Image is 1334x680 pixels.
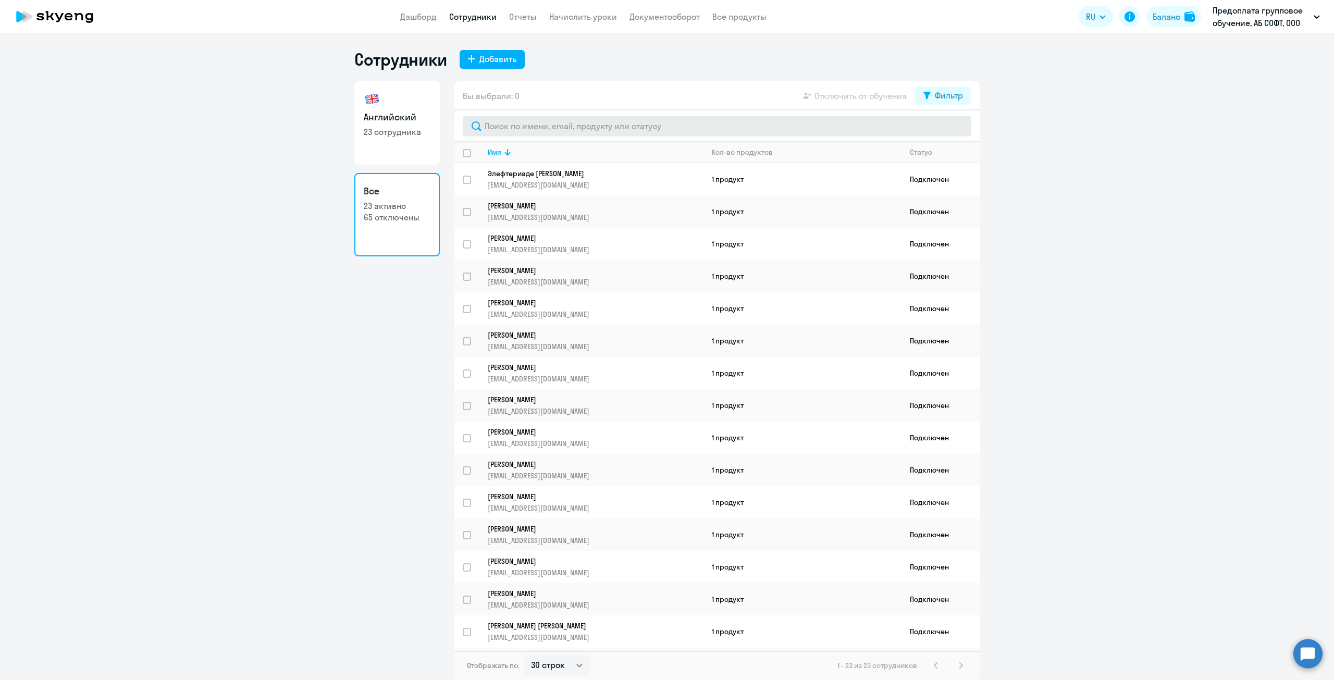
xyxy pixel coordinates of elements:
td: Подключен [901,163,980,195]
td: Подключен [901,325,980,357]
p: [EMAIL_ADDRESS][DOMAIN_NAME] [488,245,703,254]
div: Статус [910,147,979,157]
a: Все продукты [712,11,767,22]
a: [PERSON_NAME][EMAIL_ADDRESS][DOMAIN_NAME] [488,201,703,222]
p: 23 сотрудника [364,126,430,138]
td: 1 продукт [703,325,901,357]
p: [PERSON_NAME] [488,427,689,437]
a: Начислить уроки [549,11,617,22]
p: [EMAIL_ADDRESS][DOMAIN_NAME] [488,374,703,384]
p: [EMAIL_ADDRESS][DOMAIN_NAME] [488,633,703,642]
p: [EMAIL_ADDRESS][DOMAIN_NAME] [488,600,703,610]
td: 1 продукт [703,583,901,615]
p: [PERSON_NAME] [488,524,689,534]
td: 1 продукт [703,648,901,680]
a: [PERSON_NAME][EMAIL_ADDRESS][DOMAIN_NAME] [488,492,703,513]
td: 1 продукт [703,228,901,260]
a: Дашборд [400,11,437,22]
td: Подключен [901,292,980,325]
p: [PERSON_NAME] [488,395,689,404]
a: Отчеты [509,11,537,22]
td: Подключен [901,518,980,551]
td: Подключен [901,195,980,228]
td: 1 продукт [703,389,901,422]
td: 1 продукт [703,292,901,325]
div: Баланс [1153,10,1180,23]
td: 1 продукт [703,551,901,583]
a: [PERSON_NAME][EMAIL_ADDRESS][DOMAIN_NAME] [488,363,703,384]
a: Все23 активно65 отключены [354,173,440,256]
a: [PERSON_NAME][EMAIL_ADDRESS][DOMAIN_NAME] [488,395,703,416]
span: Вы выбрали: 0 [463,90,520,102]
input: Поиск по имени, email, продукту или статусу [463,116,971,137]
td: Подключен [901,260,980,292]
h3: Все [364,184,430,198]
div: Имя [488,147,501,157]
p: [EMAIL_ADDRESS][DOMAIN_NAME] [488,180,703,190]
td: Подключен [901,583,980,615]
td: Подключен [901,486,980,518]
td: 1 продукт [703,454,901,486]
a: Английский23 сотрудника [354,81,440,165]
p: [PERSON_NAME] [PERSON_NAME] [488,621,689,630]
p: [PERSON_NAME] [488,557,689,566]
div: Фильтр [935,89,963,102]
button: Добавить [460,50,525,69]
button: RU [1079,6,1113,27]
a: Документооборот [629,11,700,22]
p: [PERSON_NAME] [488,233,689,243]
p: [EMAIL_ADDRESS][DOMAIN_NAME] [488,536,703,545]
a: [PERSON_NAME][EMAIL_ADDRESS][DOMAIN_NAME] [488,524,703,545]
td: 1 продукт [703,615,901,648]
a: [PERSON_NAME][EMAIL_ADDRESS][DOMAIN_NAME] [488,460,703,480]
td: Подключен [901,615,980,648]
div: Имя [488,147,703,157]
h1: Сотрудники [354,49,447,70]
td: Подключен [901,551,980,583]
button: Балансbalance [1146,6,1201,27]
p: [PERSON_NAME] [488,266,689,275]
p: [PERSON_NAME] [488,589,689,598]
a: [PERSON_NAME][EMAIL_ADDRESS][DOMAIN_NAME] [488,589,703,610]
a: Элефтериаде [PERSON_NAME][EMAIL_ADDRESS][DOMAIN_NAME] [488,169,703,190]
button: Фильтр [915,86,971,105]
p: [EMAIL_ADDRESS][DOMAIN_NAME] [488,406,703,416]
a: [PERSON_NAME][EMAIL_ADDRESS][DOMAIN_NAME] [488,330,703,351]
p: [PERSON_NAME] [488,363,689,372]
td: 1 продукт [703,357,901,389]
div: Добавить [479,53,516,65]
td: Подключен [901,454,980,486]
td: 1 продукт [703,422,901,454]
p: [EMAIL_ADDRESS][DOMAIN_NAME] [488,568,703,577]
p: [EMAIL_ADDRESS][DOMAIN_NAME] [488,342,703,351]
img: balance [1184,11,1195,22]
span: RU [1086,10,1095,23]
td: Подключен [901,422,980,454]
p: [PERSON_NAME] [488,460,689,469]
p: [EMAIL_ADDRESS][DOMAIN_NAME] [488,503,703,513]
td: 1 продукт [703,486,901,518]
h3: Английский [364,110,430,124]
button: Предоплата групповое обучение, АБ СОФТ, ООО [1207,4,1325,29]
p: [EMAIL_ADDRESS][DOMAIN_NAME] [488,277,703,287]
p: [PERSON_NAME] [488,492,689,501]
td: Подключен [901,357,980,389]
td: Подключен [901,389,980,422]
p: 23 активно [364,200,430,212]
p: Элефтериаде [PERSON_NAME] [488,169,689,178]
td: 1 продукт [703,518,901,551]
p: Предоплата групповое обучение, АБ СОФТ, ООО [1213,4,1310,29]
td: 1 продукт [703,260,901,292]
a: [PERSON_NAME] [PERSON_NAME][EMAIL_ADDRESS][DOMAIN_NAME] [488,621,703,642]
a: [PERSON_NAME][EMAIL_ADDRESS][DOMAIN_NAME] [488,557,703,577]
a: Сотрудники [449,11,497,22]
td: 1 продукт [703,163,901,195]
a: [PERSON_NAME][EMAIL_ADDRESS][DOMAIN_NAME] [488,298,703,319]
a: [PERSON_NAME][EMAIL_ADDRESS][DOMAIN_NAME] [488,427,703,448]
p: [PERSON_NAME] [488,298,689,307]
p: [EMAIL_ADDRESS][DOMAIN_NAME] [488,213,703,222]
a: [PERSON_NAME][EMAIL_ADDRESS][DOMAIN_NAME] [488,266,703,287]
p: [EMAIL_ADDRESS][DOMAIN_NAME] [488,310,703,319]
span: Отображать по: [467,661,520,670]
